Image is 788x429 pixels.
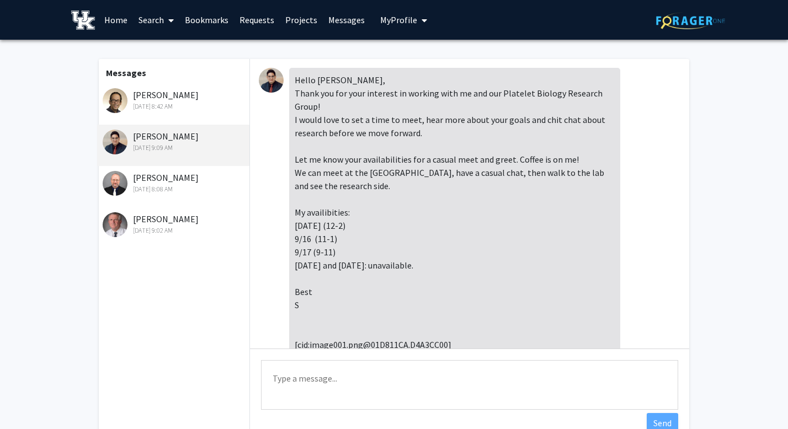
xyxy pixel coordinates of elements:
img: Jonathan Satin [103,88,127,113]
div: [PERSON_NAME] [103,88,247,111]
img: University of Kentucky Logo [71,10,95,30]
img: ForagerOne Logo [656,12,725,29]
div: [PERSON_NAME] [103,130,247,153]
div: [DATE] 8:42 AM [103,101,247,111]
img: Reinhold Munker [103,212,127,237]
a: Requests [234,1,280,39]
img: Shayan Mohammadmoradi [259,68,284,93]
div: [PERSON_NAME] [103,212,247,235]
b: Messages [106,67,146,78]
a: Home [99,1,133,39]
img: Shayan Mohammadmoradi [103,130,127,154]
textarea: Message [261,360,678,410]
div: [DATE] 9:02 AM [103,226,247,235]
a: Messages [323,1,370,39]
div: [DATE] 8:08 AM [103,184,247,194]
img: Noah Weisleder [103,171,127,196]
div: [PERSON_NAME] [103,171,247,194]
div: [DATE] 9:09 AM [103,143,247,153]
a: Search [133,1,179,39]
a: Bookmarks [179,1,234,39]
iframe: Chat [8,379,47,421]
span: My Profile [380,14,417,25]
a: Projects [280,1,323,39]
